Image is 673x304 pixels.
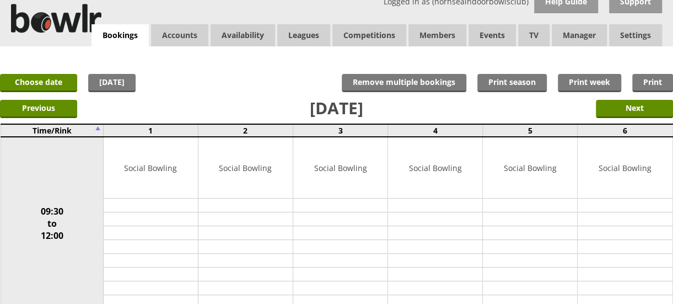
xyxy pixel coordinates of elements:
a: Print season [477,74,547,92]
td: 5 [483,124,578,137]
td: 2 [198,124,293,137]
td: Social Bowling [388,137,482,199]
a: Events [469,24,516,46]
span: Manager [552,24,607,46]
input: Next [596,100,673,118]
input: Remove multiple bookings [342,74,466,92]
span: Accounts [151,24,208,46]
a: [DATE] [88,74,136,92]
span: Members [408,24,466,46]
td: 4 [388,124,483,137]
span: Settings [609,24,662,46]
a: Competitions [332,24,406,46]
td: Social Bowling [293,137,387,199]
a: Print week [558,74,621,92]
td: 3 [293,124,387,137]
td: Social Bowling [578,137,672,199]
span: TV [518,24,550,46]
td: Social Bowling [104,137,198,199]
td: Time/Rink [1,124,103,137]
td: 6 [578,124,672,137]
a: Availability [211,24,275,46]
a: Leagues [277,24,330,46]
td: Social Bowling [483,137,577,199]
a: Bookings [91,24,149,47]
td: Social Bowling [198,137,293,199]
td: 1 [103,124,198,137]
a: Print [632,74,673,92]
